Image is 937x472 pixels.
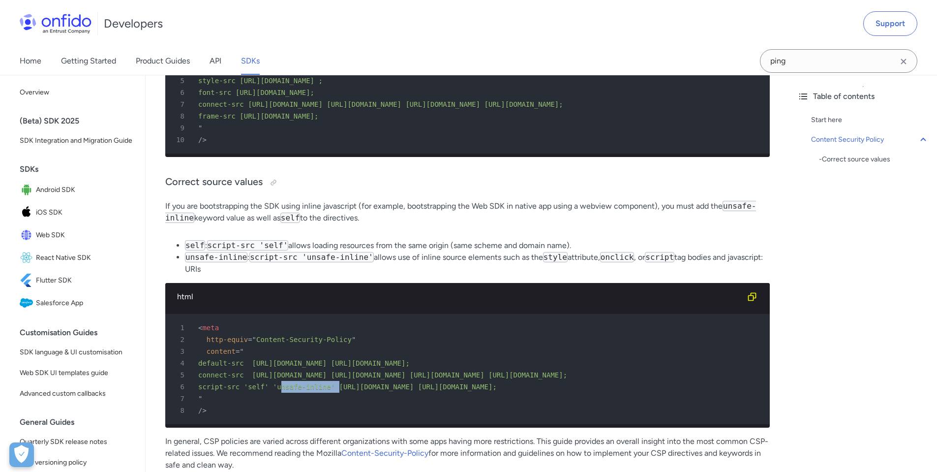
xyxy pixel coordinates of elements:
[198,124,202,132] span: "
[36,296,133,310] span: Salesforce App
[20,183,36,197] img: IconAndroid SDK
[20,228,36,242] img: IconWeb SDK
[742,287,762,307] button: Copy code snippet button
[169,334,191,346] span: 2
[20,87,133,98] span: Overview
[863,11,917,36] a: Support
[16,83,137,102] a: Overview
[185,252,770,275] li: : allows use of inline source elements such as the attribute, , or tag bodies and javascript: URIs
[16,247,137,269] a: IconReact Native SDKReact Native SDK
[202,324,219,332] span: meta
[16,202,137,223] a: IconiOS SDKiOS SDK
[16,384,137,404] a: Advanced custom callbacks
[20,206,36,220] img: IconiOS SDK
[241,47,260,75] a: SDKs
[169,75,191,87] span: 5
[20,457,133,469] span: SDK versioning policy
[280,213,301,223] code: self
[16,131,137,151] a: SDK Integration and Migration Guide
[811,134,929,146] a: Content Security Policy
[16,363,137,383] a: Web SDK UI templates guide
[341,448,428,458] a: Content-Security-Policy
[9,442,34,467] button: Open Preferences
[169,110,191,122] span: 8
[819,154,929,165] a: -Correct source values
[36,228,133,242] span: Web SDK
[198,77,323,85] span: style-src [URL][DOMAIN_NAME] ;
[20,47,41,75] a: Home
[819,154,929,165] div: - Correct source values
[177,291,742,303] div: html
[20,274,36,287] img: IconFlutter SDK
[248,336,252,344] span: =
[185,240,205,251] code: self
[9,442,34,467] div: Cookie Preferences
[198,112,318,120] span: frame-src [URL][DOMAIN_NAME];
[16,292,137,314] a: IconSalesforce AppSalesforce App
[240,347,243,355] span: "
[169,122,191,134] span: 9
[169,322,191,334] span: 1
[20,323,141,343] div: Customisation Guides
[207,336,248,344] span: http-equiv
[36,251,133,265] span: React Native SDK
[198,371,567,379] span: connect-src [URL][DOMAIN_NAME] [URL][DOMAIN_NAME] [URL][DOMAIN_NAME] [URL][DOMAIN_NAME];
[20,135,133,147] span: SDK Integration and Migration Guide
[236,347,240,355] span: =
[165,200,770,224] p: If you are bootstrapping the SDK using inline javascript (for example, bootstrapping the Web SDK ...
[169,87,191,98] span: 6
[20,436,133,448] span: Quarterly SDK release notes
[165,436,770,471] p: In general, CSP policies are varied across different organizations with some apps having more res...
[252,336,256,344] span: "
[169,393,191,405] span: 7
[16,343,137,362] a: SDK language & UI customisation
[169,134,191,146] span: 10
[198,383,497,391] span: script-src 'self' 'unsafe-inline' [URL][DOMAIN_NAME] [URL][DOMAIN_NAME];
[20,346,133,358] span: SDK language & UI customisation
[169,405,191,416] span: 8
[61,47,116,75] a: Getting Started
[20,367,133,379] span: Web SDK UI templates guide
[198,100,563,108] span: connect-src [URL][DOMAIN_NAME] [URL][DOMAIN_NAME] [URL][DOMAIN_NAME] [URL][DOMAIN_NAME];
[645,252,674,262] code: script
[600,252,634,262] code: onclick
[20,412,141,432] div: General Guides
[352,336,356,344] span: "
[165,175,770,190] h3: Correct source values
[136,47,190,75] a: Product Guides
[36,274,133,287] span: Flutter SDK
[169,357,191,369] span: 4
[165,201,756,223] code: unsafe-inline
[198,407,207,414] span: />
[36,206,133,220] span: iOS SDK
[20,14,91,33] img: Onfido Logo
[20,296,36,310] img: IconSalesforce App
[797,91,929,102] div: Table of contents
[16,432,137,452] a: Quarterly SDK release notes
[16,179,137,201] a: IconAndroid SDKAndroid SDK
[16,224,137,246] a: IconWeb SDKWeb SDK
[20,111,141,131] div: (Beta) SDK 2025
[198,89,314,96] span: font-src [URL][DOMAIN_NAME];
[249,252,373,262] code: script-src 'unsafe-inline'
[185,252,247,262] code: unsafe-inline
[198,359,410,367] span: default-src [URL][DOMAIN_NAME] [URL][DOMAIN_NAME];
[20,159,141,179] div: SDKs
[198,395,202,403] span: "
[104,16,163,31] h1: Developers
[20,388,133,400] span: Advanced custom callbacks
[169,381,191,393] span: 6
[36,183,133,197] span: Android SDK
[898,56,909,67] svg: Clear search field button
[198,324,202,332] span: <
[210,47,221,75] a: API
[207,240,289,251] code: script-src 'self'
[169,98,191,110] span: 7
[20,251,36,265] img: IconReact Native SDK
[256,336,352,344] span: Content-Security-Policy
[185,240,770,252] li: : allows loading resources from the same origin (same scheme and domain name).
[543,252,568,262] code: style
[811,114,929,126] a: Start here
[16,270,137,291] a: IconFlutter SDKFlutter SDK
